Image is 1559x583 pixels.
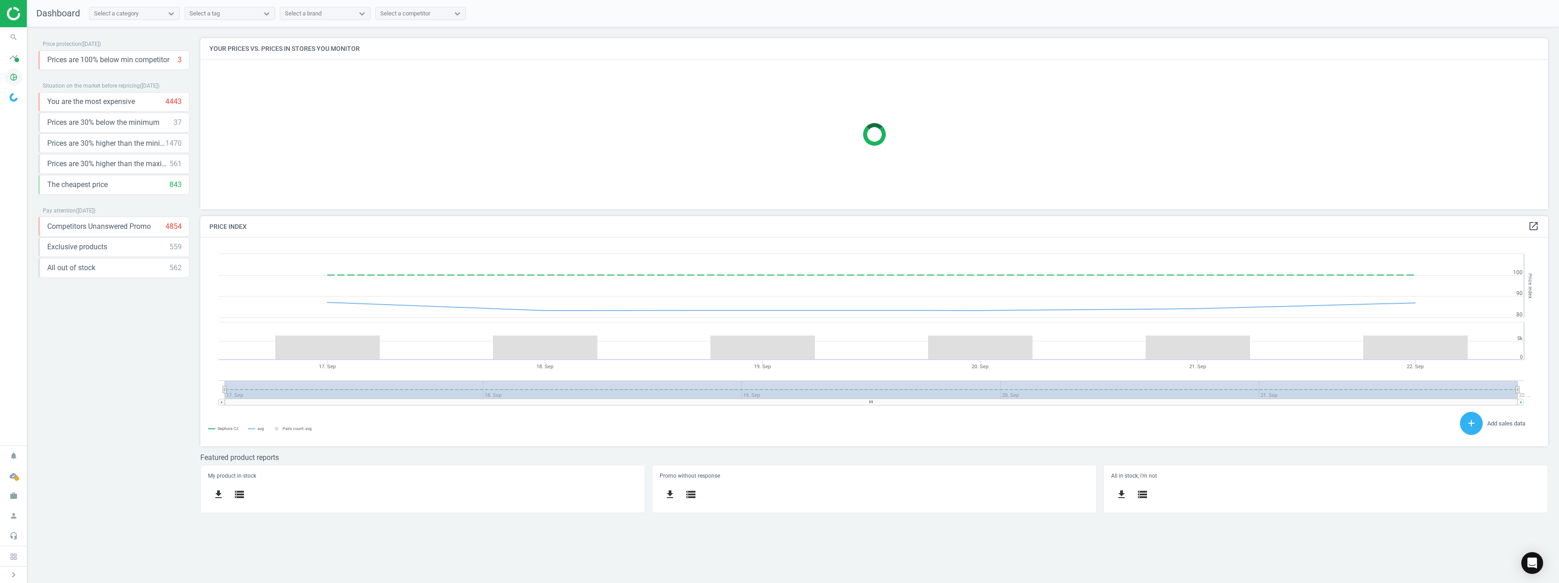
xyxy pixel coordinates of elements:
[665,489,675,500] i: get_app
[319,364,336,370] tspan: 17. Sep
[5,69,22,86] i: pie_chart_outlined
[213,489,224,500] i: get_app
[165,222,182,232] div: 4854
[5,507,22,524] i: person
[1189,364,1206,370] tspan: 21. Sep
[285,10,322,18] div: Select a brand
[47,242,107,252] span: Exclusive products
[972,364,988,370] tspan: 20. Sep
[1521,552,1543,574] div: Open Intercom Messenger
[536,364,553,370] tspan: 18. Sep
[47,118,159,128] span: Prices are 30% below the minimum
[1111,484,1132,505] button: get_app
[680,484,701,505] button: storage
[1517,336,1523,341] text: 5k
[200,216,1548,237] h4: Price Index
[8,569,19,580] i: chevron_right
[174,118,182,128] div: 37
[1111,473,1540,479] h5: All in stock, i'm not
[5,467,22,484] i: cloud_done
[5,29,22,46] i: search
[169,242,182,252] div: 559
[140,83,159,89] span: ( [DATE] )
[47,55,169,65] span: Prices are 100% below min competitor
[1516,290,1523,296] text: 90
[47,222,151,232] span: Competitors Unanswered Promo
[165,97,182,107] div: 4443
[283,426,312,431] tspan: Pairs count: avg
[1460,412,1483,435] button: add
[169,159,182,169] div: 561
[5,447,22,464] i: notifications
[2,569,25,581] button: chevron_right
[81,41,101,47] span: ( [DATE] )
[47,159,169,169] span: Prices are 30% higher than the maximal
[1132,484,1153,505] button: storage
[200,453,1548,462] h3: Featured product reports
[189,10,220,18] div: Select a tag
[754,364,771,370] tspan: 19. Sep
[1528,221,1539,232] a: open_in_new
[169,263,182,273] div: 562
[1520,354,1523,360] text: 0
[178,55,182,65] div: 3
[36,8,80,19] span: Dashboard
[43,83,140,89] span: Situation on the market before repricing
[1513,269,1523,276] text: 100
[94,10,139,18] div: Select a category
[1516,311,1523,318] text: 80
[1137,489,1148,500] i: storage
[380,10,430,18] div: Select a competitor
[1116,489,1127,500] i: get_app
[76,208,95,214] span: ( [DATE] )
[1466,418,1477,429] i: add
[5,49,22,66] i: timeline
[685,489,696,500] i: storage
[47,263,95,273] span: All out of stock
[5,527,22,544] i: headset_mic
[234,489,245,500] i: storage
[208,484,229,505] button: get_app
[229,484,250,505] button: storage
[1528,221,1539,232] i: open_in_new
[258,426,264,431] tspan: avg
[7,7,71,20] img: ajHJNr6hYgQAAAAASUVORK5CYII=
[660,473,1089,479] h5: Promo without response
[208,473,637,479] h5: My product in stock
[1407,364,1424,370] tspan: 22. Sep
[660,484,680,505] button: get_app
[47,97,135,107] span: You are the most expensive
[43,208,76,214] span: Pay attention
[47,180,108,190] span: The cheapest price
[1519,392,1530,398] tspan: 22. …
[1487,420,1525,427] span: Add sales data
[169,180,182,190] div: 843
[200,38,1548,59] h4: Your prices vs. prices in stores you monitor
[43,41,81,47] span: Price protection
[1527,273,1533,298] tspan: Price Index
[47,138,165,148] span: Prices are 30% higher than the minimum
[165,138,182,148] div: 1470
[10,93,18,102] img: wGWNvw8QSZomAAAAABJRU5ErkJggg==
[5,487,22,504] i: work
[218,427,238,431] tspan: Sephora CZ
